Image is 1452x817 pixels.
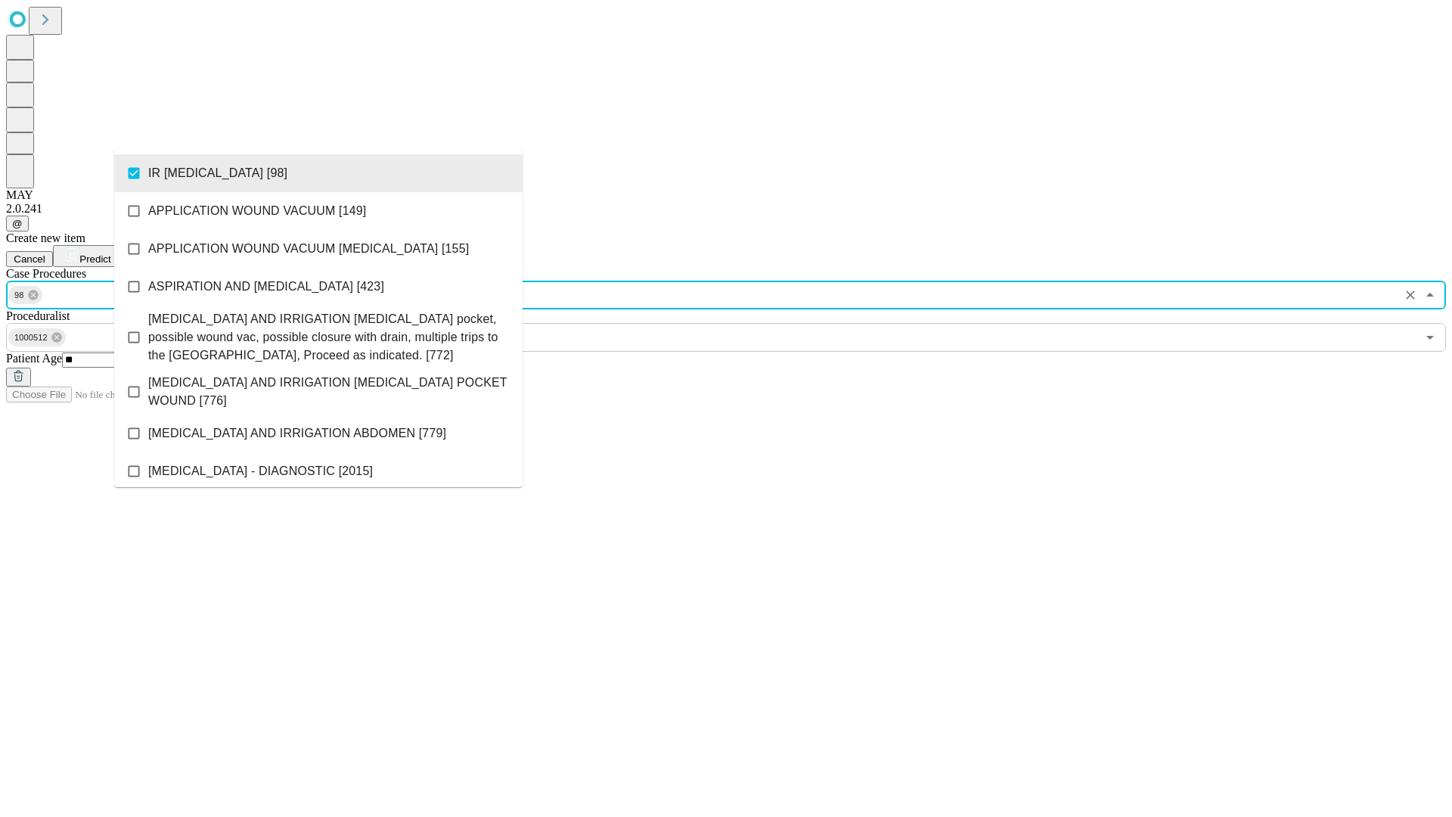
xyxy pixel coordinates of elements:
[148,310,510,365] span: [MEDICAL_DATA] AND IRRIGATION [MEDICAL_DATA] pocket, possible wound vac, possible closure with dr...
[14,253,45,265] span: Cancel
[148,462,373,480] span: [MEDICAL_DATA] - DIAGNOSTIC [2015]
[6,188,1446,202] div: MAY
[148,202,366,220] span: APPLICATION WOUND VACUUM [149]
[1400,284,1421,306] button: Clear
[79,253,110,265] span: Predict
[6,309,70,322] span: Proceduralist
[6,267,86,280] span: Scheduled Procedure
[6,202,1446,216] div: 2.0.241
[6,352,62,365] span: Patient Age
[148,374,510,410] span: [MEDICAL_DATA] AND IRRIGATION [MEDICAL_DATA] POCKET WOUND [776]
[148,278,384,296] span: ASPIRATION AND [MEDICAL_DATA] [423]
[8,286,42,304] div: 98
[6,231,85,244] span: Create new item
[6,251,53,267] button: Cancel
[53,245,123,267] button: Predict
[8,328,66,346] div: 1000512
[148,164,287,182] span: IR [MEDICAL_DATA] [98]
[148,240,469,258] span: APPLICATION WOUND VACUUM [MEDICAL_DATA] [155]
[1419,327,1441,348] button: Open
[8,287,30,304] span: 98
[148,424,446,443] span: [MEDICAL_DATA] AND IRRIGATION ABDOMEN [779]
[8,329,54,346] span: 1000512
[1419,284,1441,306] button: Close
[6,216,29,231] button: @
[12,218,23,229] span: @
